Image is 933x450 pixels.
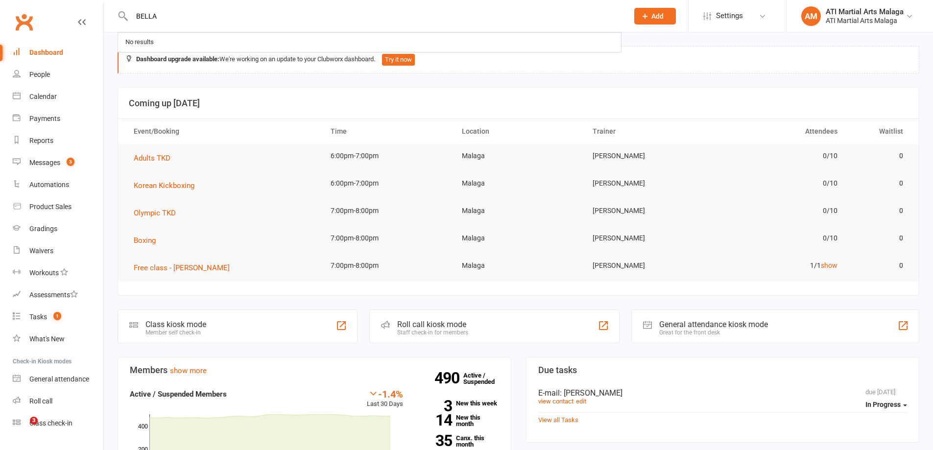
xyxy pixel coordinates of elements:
[846,199,912,222] td: 0
[322,199,453,222] td: 7:00pm-8:00pm
[134,209,176,217] span: Olympic TKD
[145,329,206,336] div: Member self check-in
[453,172,584,195] td: Malaga
[715,227,846,250] td: 0/10
[134,236,156,245] span: Boxing
[659,329,768,336] div: Great for the front desk
[322,172,453,195] td: 6:00pm-7:00pm
[134,263,230,272] span: Free class - [PERSON_NAME]
[397,320,468,329] div: Roll call kiosk mode
[538,398,574,405] a: view contact
[846,254,912,277] td: 0
[715,119,846,144] th: Attendees
[715,254,846,277] td: 1/1
[821,261,837,269] a: show
[13,218,103,240] a: Gradings
[846,172,912,195] td: 0
[584,172,715,195] td: [PERSON_NAME]
[13,42,103,64] a: Dashboard
[170,366,207,375] a: show more
[560,388,622,398] span: : [PERSON_NAME]
[453,199,584,222] td: Malaga
[29,397,52,405] div: Roll call
[453,119,584,144] th: Location
[29,93,57,100] div: Calendar
[538,388,908,398] div: E-mail
[29,203,72,211] div: Product Sales
[29,375,89,383] div: General attendance
[453,254,584,277] td: Malaga
[30,417,38,425] span: 3
[29,115,60,122] div: Payments
[134,181,194,190] span: Korean Kickboxing
[576,398,586,405] a: edit
[130,390,227,399] strong: Active / Suspended Members
[865,396,907,413] button: In Progress
[418,400,499,406] a: 3New this week
[13,240,103,262] a: Waivers
[29,291,78,299] div: Assessments
[397,329,468,336] div: Staff check-in for members
[659,320,768,329] div: General attendance kiosk mode
[29,335,65,343] div: What's New
[13,390,103,412] a: Roll call
[136,55,219,63] strong: Dashboard upgrade available:
[13,328,103,350] a: What's New
[584,119,715,144] th: Trainer
[130,365,499,375] h3: Members
[322,227,453,250] td: 7:00pm-8:00pm
[367,388,403,399] div: -1.4%
[13,64,103,86] a: People
[29,137,53,144] div: Reports
[367,388,403,409] div: Last 30 Days
[715,172,846,195] td: 0/10
[134,235,163,246] button: Boxing
[13,130,103,152] a: Reports
[715,199,846,222] td: 0/10
[584,254,715,277] td: [PERSON_NAME]
[322,119,453,144] th: Time
[29,48,63,56] div: Dashboard
[584,199,715,222] td: [PERSON_NAME]
[801,6,821,26] div: AM
[418,433,452,448] strong: 35
[651,12,664,20] span: Add
[634,8,676,24] button: Add
[13,108,103,130] a: Payments
[118,46,919,73] div: We're working on an update to your Clubworx dashboard.
[13,412,103,434] a: Class kiosk mode
[29,269,59,277] div: Workouts
[10,417,33,440] iframe: Intercom live chat
[145,320,206,329] div: Class kiosk mode
[125,119,322,144] th: Event/Booking
[418,413,452,427] strong: 14
[13,368,103,390] a: General attendance kiosk mode
[129,9,622,23] input: Search...
[322,144,453,167] td: 6:00pm-7:00pm
[12,10,36,34] a: Clubworx
[13,174,103,196] a: Automations
[13,306,103,328] a: Tasks 1
[122,35,157,49] div: No results
[13,284,103,306] a: Assessments
[382,54,415,66] button: Try it now
[584,227,715,250] td: [PERSON_NAME]
[434,371,463,385] strong: 490
[716,5,743,27] span: Settings
[29,159,60,166] div: Messages
[129,98,908,108] h3: Coming up [DATE]
[418,414,499,427] a: 14New this month
[865,401,901,408] span: In Progress
[538,416,578,424] a: View all Tasks
[29,71,50,78] div: People
[13,196,103,218] a: Product Sales
[826,7,904,16] div: ATI Martial Arts Malaga
[29,313,47,321] div: Tasks
[67,158,74,166] span: 3
[134,180,201,191] button: Korean Kickboxing
[453,227,584,250] td: Malaga
[13,262,103,284] a: Workouts
[538,365,908,375] h3: Due tasks
[134,207,183,219] button: Olympic TKD
[29,225,57,233] div: Gradings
